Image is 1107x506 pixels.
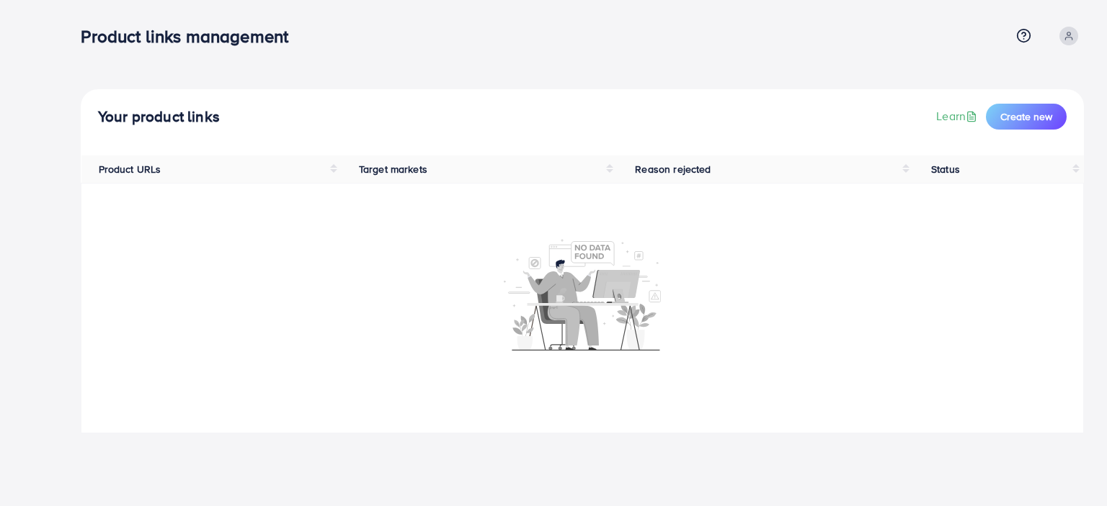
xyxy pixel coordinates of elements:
h4: Your product links [98,108,220,126]
span: Status [931,162,960,176]
span: Create new [1000,109,1052,124]
h3: Product links management [81,26,300,47]
button: Create new [986,104,1067,130]
span: Product URLs [99,162,161,176]
a: Learn [936,108,980,125]
img: No account [504,238,661,351]
span: Reason rejected [635,162,711,176]
span: Target markets [359,162,427,176]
